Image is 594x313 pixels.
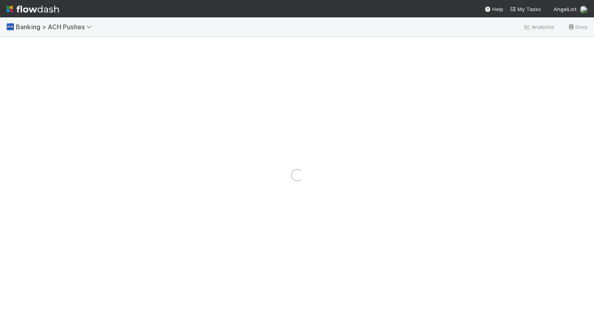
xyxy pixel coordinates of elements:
a: Docs [567,22,588,32]
a: My Tasks [510,5,541,13]
img: avatar_c545aa83-7101-4841-8775-afeaaa9cc762.png [580,6,588,13]
a: Analytics [524,22,555,32]
span: 🏧 [6,23,14,30]
div: Help [484,5,503,13]
span: My Tasks [510,6,541,12]
span: Banking > ACH Pushes [16,23,96,31]
img: logo-inverted-e16ddd16eac7371096b0.svg [6,2,59,16]
span: AngelList [554,6,577,12]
